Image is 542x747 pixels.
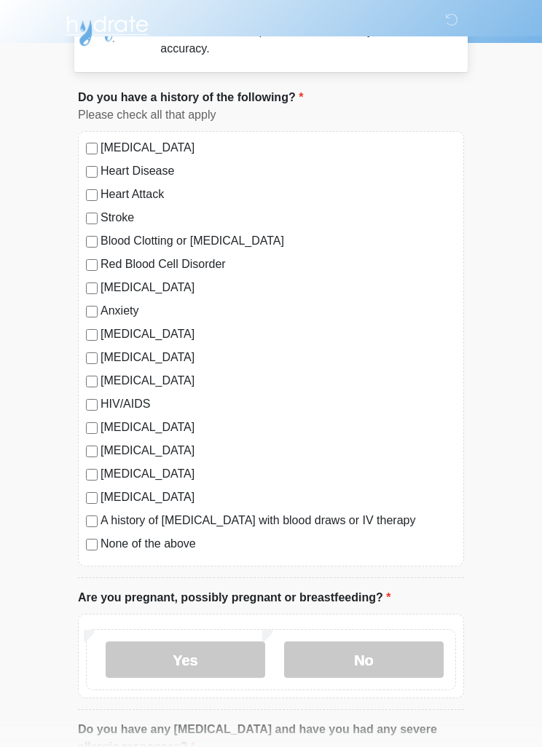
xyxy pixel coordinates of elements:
input: Heart Disease [86,167,98,178]
input: [MEDICAL_DATA] [86,353,98,365]
label: [MEDICAL_DATA] [101,489,456,507]
label: [MEDICAL_DATA] [101,419,456,437]
input: [MEDICAL_DATA] [86,423,98,435]
label: None of the above [101,536,456,553]
div: Please check all that apply [78,107,464,125]
label: Heart Attack [101,186,456,204]
input: [MEDICAL_DATA] [86,493,98,505]
label: Are you pregnant, possibly pregnant or breastfeeding? [78,590,390,607]
label: Heart Disease [101,163,456,181]
input: [MEDICAL_DATA] [86,376,98,388]
input: Heart Attack [86,190,98,202]
label: [MEDICAL_DATA] [101,349,456,367]
input: Red Blood Cell Disorder [86,260,98,272]
img: Hydrate IV Bar - Scottsdale Logo [63,11,151,47]
input: [MEDICAL_DATA] [86,330,98,341]
input: [MEDICAL_DATA] [86,283,98,295]
label: [MEDICAL_DATA] [101,280,456,297]
input: Blood Clotting or [MEDICAL_DATA] [86,237,98,248]
label: [MEDICAL_DATA] [101,466,456,483]
label: HIV/AIDS [101,396,456,414]
label: [MEDICAL_DATA] [101,326,456,344]
input: None of the above [86,539,98,551]
label: Red Blood Cell Disorder [101,256,456,274]
label: Anxiety [101,303,456,320]
label: Blood Clotting or [MEDICAL_DATA] [101,233,456,250]
input: Stroke [86,213,98,225]
label: No [284,642,444,679]
label: Yes [106,642,265,679]
input: Anxiety [86,307,98,318]
label: Do you have a history of the following? [78,90,303,107]
input: [MEDICAL_DATA] [86,470,98,481]
input: A history of [MEDICAL_DATA] with blood draws or IV therapy [86,516,98,528]
input: [MEDICAL_DATA] [86,143,98,155]
label: A history of [MEDICAL_DATA] with blood draws or IV therapy [101,513,456,530]
input: [MEDICAL_DATA] [86,446,98,458]
label: Stroke [101,210,456,227]
label: [MEDICAL_DATA] [101,140,456,157]
label: [MEDICAL_DATA] [101,373,456,390]
input: HIV/AIDS [86,400,98,411]
label: [MEDICAL_DATA] [101,443,456,460]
